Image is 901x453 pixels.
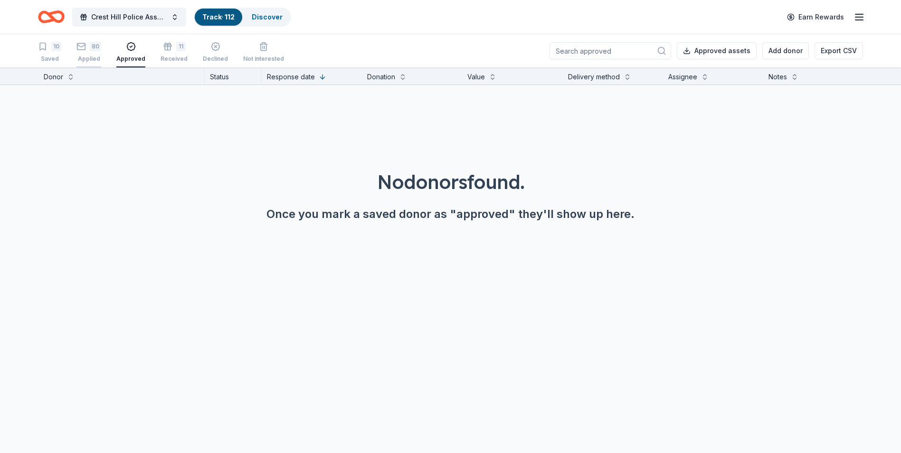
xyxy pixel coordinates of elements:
div: Applied [76,55,101,63]
div: Received [161,55,188,63]
a: Earn Rewards [781,9,850,26]
a: Track· 112 [202,13,235,21]
button: Declined [203,38,228,67]
button: 10Saved [38,38,61,67]
div: Assignee [668,71,697,83]
div: 10 [51,42,61,51]
span: Crest Hill Police Association 15th Annual Golf Outing Fundraiser [91,11,167,23]
div: Value [467,71,485,83]
button: Approved [116,38,145,67]
a: Home [38,6,65,28]
div: Notes [768,71,787,83]
div: Donor [44,71,63,83]
div: Saved [38,55,61,63]
button: 11Received [161,38,188,67]
button: Not interested [243,38,284,67]
div: 11 [176,42,186,51]
div: Donation [367,71,395,83]
div: Delivery method [568,71,620,83]
div: Not interested [243,55,284,63]
button: Approved assets [677,42,757,59]
button: 80Applied [76,38,101,67]
div: Approved [116,55,145,63]
button: Track· 112Discover [194,8,291,27]
button: Export CSV [815,42,863,59]
div: No donors found. [23,169,878,195]
button: Crest Hill Police Association 15th Annual Golf Outing Fundraiser [72,8,186,27]
input: Search approved [550,42,671,59]
div: Status [204,67,261,85]
div: Declined [203,55,228,63]
div: 80 [90,42,101,51]
button: Add donor [762,42,809,59]
div: Once you mark a saved donor as "approved" they'll show up here. [23,207,878,222]
div: Response date [267,71,315,83]
a: Discover [252,13,283,21]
